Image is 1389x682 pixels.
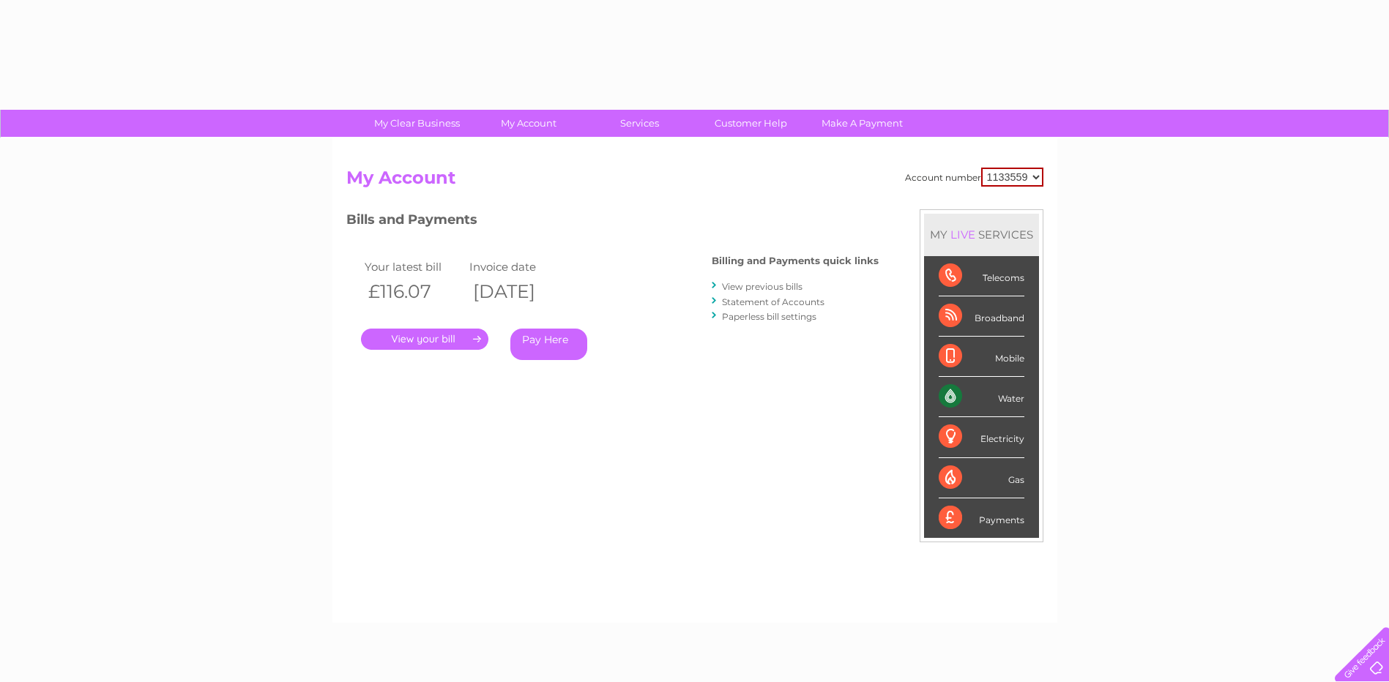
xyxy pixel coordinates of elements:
[939,256,1024,296] div: Telecoms
[357,110,477,137] a: My Clear Business
[802,110,923,137] a: Make A Payment
[905,168,1043,187] div: Account number
[712,255,879,266] h4: Billing and Payments quick links
[939,337,1024,377] div: Mobile
[361,277,466,307] th: £116.07
[939,458,1024,498] div: Gas
[939,296,1024,337] div: Broadband
[939,377,1024,417] div: Water
[361,329,488,350] a: .
[939,498,1024,538] div: Payments
[466,257,571,277] td: Invoice date
[924,214,1039,255] div: MY SERVICES
[722,296,824,307] a: Statement of Accounts
[468,110,589,137] a: My Account
[510,329,587,360] a: Pay Here
[361,257,466,277] td: Your latest bill
[579,110,700,137] a: Services
[722,281,803,292] a: View previous bills
[690,110,811,137] a: Customer Help
[947,228,978,241] div: LIVE
[346,168,1043,195] h2: My Account
[346,209,879,235] h3: Bills and Payments
[939,417,1024,457] div: Electricity
[722,311,816,322] a: Paperless bill settings
[466,277,571,307] th: [DATE]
